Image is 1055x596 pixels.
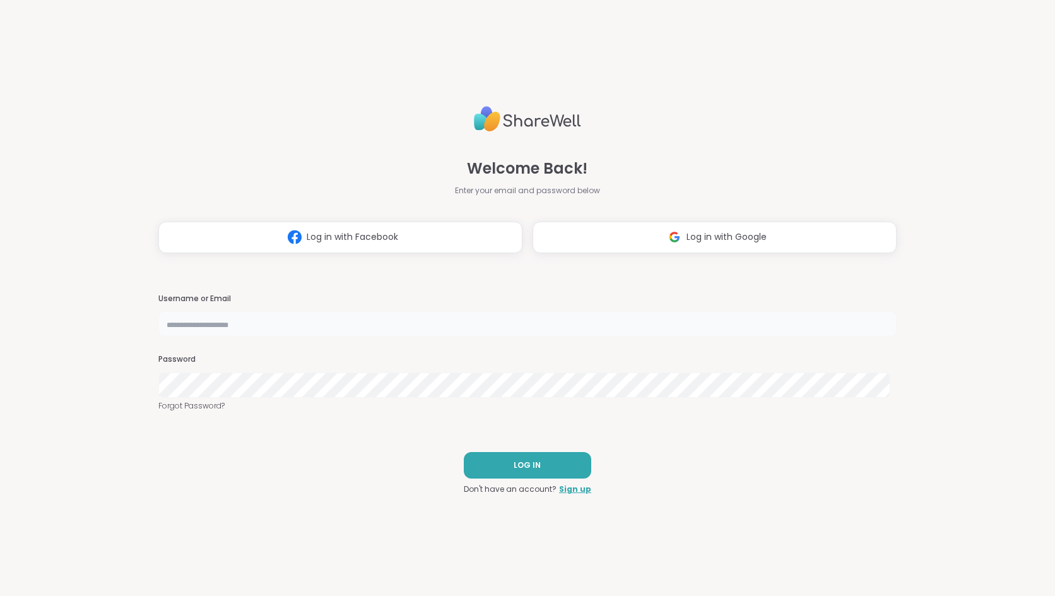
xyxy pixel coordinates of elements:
[283,225,307,249] img: ShareWell Logomark
[158,222,522,253] button: Log in with Facebook
[158,400,897,412] a: Forgot Password?
[464,452,591,479] button: LOG IN
[663,225,687,249] img: ShareWell Logomark
[158,354,897,365] h3: Password
[158,294,897,304] h3: Username or Email
[533,222,897,253] button: Log in with Google
[455,185,600,196] span: Enter your email and password below
[474,101,581,137] img: ShareWell Logo
[559,484,591,495] a: Sign up
[464,484,557,495] span: Don't have an account?
[467,157,587,180] span: Welcome Back!
[307,230,398,244] span: Log in with Facebook
[514,460,541,471] span: LOG IN
[687,230,767,244] span: Log in with Google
